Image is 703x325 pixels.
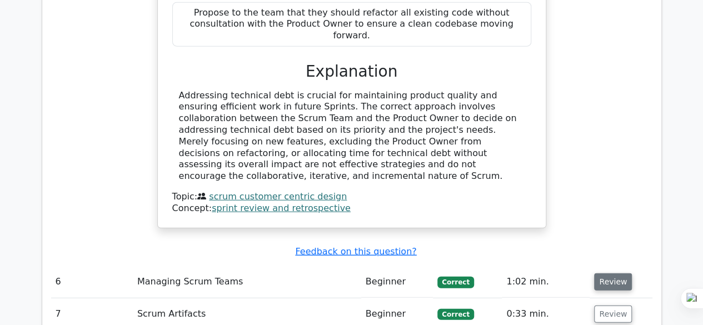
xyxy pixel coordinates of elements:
[502,266,590,298] td: 1:02 min.
[437,309,473,320] span: Correct
[172,203,531,214] div: Concept:
[172,2,531,47] div: Propose to the team that they should refactor all existing code without consultation with the Pro...
[133,266,361,298] td: Managing Scrum Teams
[437,277,473,288] span: Correct
[594,306,632,323] button: Review
[179,62,525,81] h3: Explanation
[361,266,433,298] td: Beginner
[212,203,351,213] a: sprint review and retrospective
[594,273,632,291] button: Review
[51,266,133,298] td: 6
[179,90,525,182] div: Addressing technical debt is crucial for maintaining product quality and ensuring efficient work ...
[295,246,416,257] a: Feedback on this question?
[172,191,531,203] div: Topic:
[209,191,347,202] a: scrum customer centric design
